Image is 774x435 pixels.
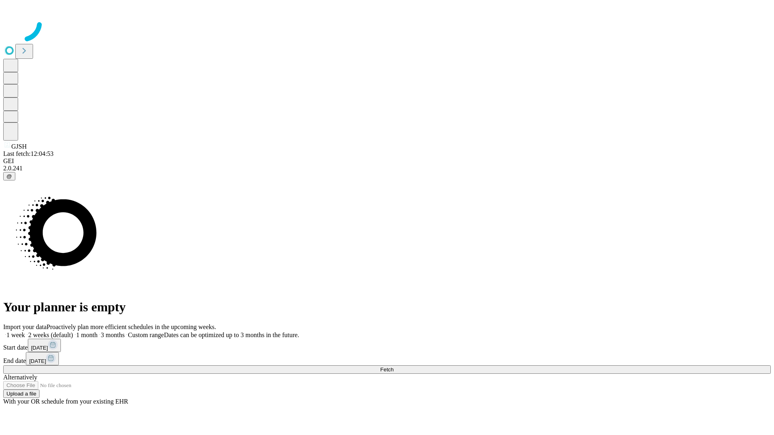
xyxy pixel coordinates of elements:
[3,150,54,157] span: Last fetch: 12:04:53
[3,323,47,330] span: Import your data
[128,331,164,338] span: Custom range
[11,143,27,150] span: GJSH
[3,374,37,381] span: Alternatively
[164,331,299,338] span: Dates can be optimized up to 3 months in the future.
[29,358,46,364] span: [DATE]
[6,173,12,179] span: @
[3,398,128,405] span: With your OR schedule from your existing EHR
[3,365,771,374] button: Fetch
[3,339,771,352] div: Start date
[28,339,61,352] button: [DATE]
[47,323,216,330] span: Proactively plan more efficient schedules in the upcoming weeks.
[3,172,15,180] button: @
[28,331,73,338] span: 2 weeks (default)
[101,331,125,338] span: 3 months
[76,331,98,338] span: 1 month
[3,157,771,165] div: GEI
[3,165,771,172] div: 2.0.241
[26,352,59,365] button: [DATE]
[380,367,393,373] span: Fetch
[31,345,48,351] span: [DATE]
[3,352,771,365] div: End date
[6,331,25,338] span: 1 week
[3,389,40,398] button: Upload a file
[3,300,771,315] h1: Your planner is empty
